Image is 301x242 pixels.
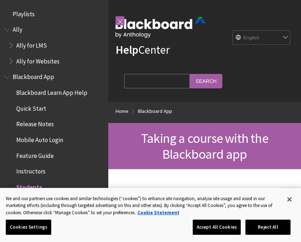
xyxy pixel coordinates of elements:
span: Students [16,181,42,191]
input: Search [190,74,222,88]
span: Mobile Auto Login [16,134,63,144]
strong: Help [115,43,138,57]
span: Quick Start [16,102,46,112]
img: Blackboard by Anthology [115,17,206,38]
span: Blackboard Learn App Help [16,87,87,96]
span: Feature Guide [16,150,54,159]
a: HelpCenter [115,43,170,57]
a: More information about your privacy, opens in a new tab [138,210,179,216]
button: Accept All Cookies [193,220,241,235]
button: Close [282,192,297,207]
span: Instructors [16,166,45,175]
button: Cookies Settings [6,220,51,235]
nav: Book outline for Anthology Ally Help [4,24,104,67]
span: Ally [13,24,22,34]
a: Blackboard App [138,107,172,116]
span: Ally for LMS [16,39,47,49]
span: Taking a course with the Blackboard app [141,130,268,162]
span: Release Notes [16,118,54,128]
span: Playlists [13,8,35,18]
nav: Book outline for Playlists [4,8,104,20]
button: Reject All [245,220,291,235]
a: Home [115,107,128,116]
select: Site Language Selector [233,31,291,45]
div: We and our partners use cookies and similar technologies (“cookies”) to enhance site navigation, ... [6,195,280,216]
span: Blackboard App [13,71,54,81]
span: Ally for Websites [16,55,60,65]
